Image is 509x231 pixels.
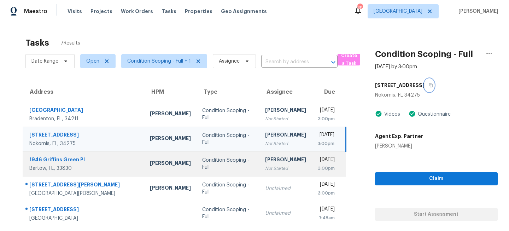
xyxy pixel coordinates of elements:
[29,156,139,165] div: 1946 Griffins Green Pl
[375,63,417,70] div: [DATE] by 3:00pm
[265,131,306,140] div: [PERSON_NAME]
[259,82,312,102] th: Assignee
[317,140,334,147] div: 3:00pm
[317,214,335,221] div: 7:48am
[382,111,400,118] div: Videos
[317,156,335,165] div: [DATE]
[29,131,139,140] div: [STREET_ADDRESS]
[185,8,212,15] span: Properties
[29,165,139,172] div: Bartow, FL, 33830
[86,58,99,65] span: Open
[29,206,139,215] div: [STREET_ADDRESS]
[144,82,197,102] th: HPM
[29,215,139,222] div: [GEOGRAPHIC_DATA]
[328,57,338,67] button: Open
[409,110,416,117] img: Artifact Present Icon
[150,184,191,193] div: [PERSON_NAME]
[265,106,306,115] div: [PERSON_NAME]
[375,82,425,89] h5: [STREET_ADDRESS]
[29,181,139,190] div: [STREET_ADDRESS][PERSON_NAME]
[202,107,253,121] div: Condition Scoping - Full
[357,4,362,11] div: 39
[150,110,191,119] div: [PERSON_NAME]
[150,135,191,144] div: [PERSON_NAME]
[265,210,306,217] div: Unclaimed
[341,52,357,68] span: Create a Task
[202,157,253,171] div: Condition Scoping - Full
[31,58,58,65] span: Date Range
[202,206,253,220] div: Condition Scoping - Full
[265,165,306,172] div: Not Started
[24,8,47,15] span: Maestro
[381,174,492,183] span: Claim
[416,111,451,118] div: Questionnaire
[29,106,139,115] div: [GEOGRAPHIC_DATA]
[317,206,335,214] div: [DATE]
[265,115,306,122] div: Not Started
[317,165,335,172] div: 3:00pm
[68,8,82,15] span: Visits
[312,82,346,102] th: Due
[261,57,318,68] input: Search by address
[317,131,334,140] div: [DATE]
[338,54,360,65] button: Create a Task
[29,115,139,122] div: Bradenton, FL, 34211
[219,58,240,65] span: Assignee
[25,39,49,46] h2: Tasks
[375,172,498,185] button: Claim
[265,185,306,192] div: Unclaimed
[265,140,306,147] div: Not Started
[375,133,423,140] h5: Agent Exp. Partner
[317,190,335,197] div: 3:00pm
[23,82,144,102] th: Address
[375,51,473,58] h2: Condition Scoping - Full
[375,110,382,117] img: Artifact Present Icon
[150,160,191,168] div: [PERSON_NAME]
[127,58,191,65] span: Condition Scoping - Full + 1
[29,190,139,197] div: [GEOGRAPHIC_DATA][PERSON_NAME]
[317,115,335,122] div: 3:00pm
[265,156,306,165] div: [PERSON_NAME]
[202,181,253,196] div: Condition Scoping - Full
[425,79,434,92] button: Copy Address
[456,8,498,15] span: [PERSON_NAME]
[221,8,267,15] span: Geo Assignments
[121,8,153,15] span: Work Orders
[162,9,176,14] span: Tasks
[374,8,422,15] span: [GEOGRAPHIC_DATA]
[29,140,139,147] div: Nokomis, FL, 34275
[60,40,80,47] span: 7 Results
[197,82,259,102] th: Type
[375,143,423,150] div: [PERSON_NAME]
[90,8,112,15] span: Projects
[202,132,253,146] div: Condition Scoping - Full
[317,106,335,115] div: [DATE]
[375,92,498,99] div: Nokomis, FL 34275
[317,181,335,190] div: [DATE]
